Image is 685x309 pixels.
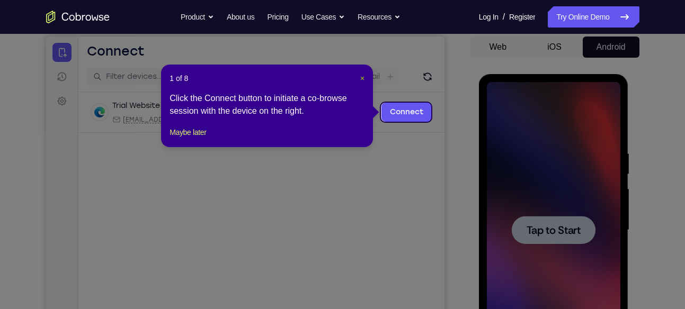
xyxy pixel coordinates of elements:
div: Open device details [32,56,398,96]
button: Use Cases [301,6,345,28]
span: / [503,11,505,23]
a: Connect [6,6,25,25]
button: Maybe later [170,126,206,139]
div: Online [118,65,146,74]
button: Product [181,6,214,28]
h1: Connect [41,6,99,23]
div: New devices found. [119,68,121,70]
a: Try Online Demo [548,6,639,28]
input: Filter devices... [60,35,193,46]
button: Close Tour [360,73,364,84]
span: × [360,74,364,83]
a: Log In [479,6,499,28]
span: 1 of 8 [170,73,188,84]
a: Sessions [6,31,25,50]
a: Go to the home page [46,11,110,23]
a: Settings [6,55,25,74]
span: +11 more [269,79,296,87]
button: Tap to Start [33,142,117,170]
div: App [197,79,262,87]
div: Email [66,79,191,87]
label: demo_id [210,35,244,46]
a: Pricing [267,6,288,28]
span: Cobrowse demo [208,79,262,87]
div: Trial Website [66,64,114,75]
button: Resources [358,6,401,28]
button: Refresh [373,32,390,49]
span: web@example.com [77,79,191,87]
label: Email [315,35,334,46]
div: Click the Connect button to initiate a co-browse session with the device on the right. [170,92,364,117]
a: Register [509,6,535,28]
span: Tap to Start [48,151,102,161]
a: Connect [335,66,386,85]
a: About us [227,6,254,28]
